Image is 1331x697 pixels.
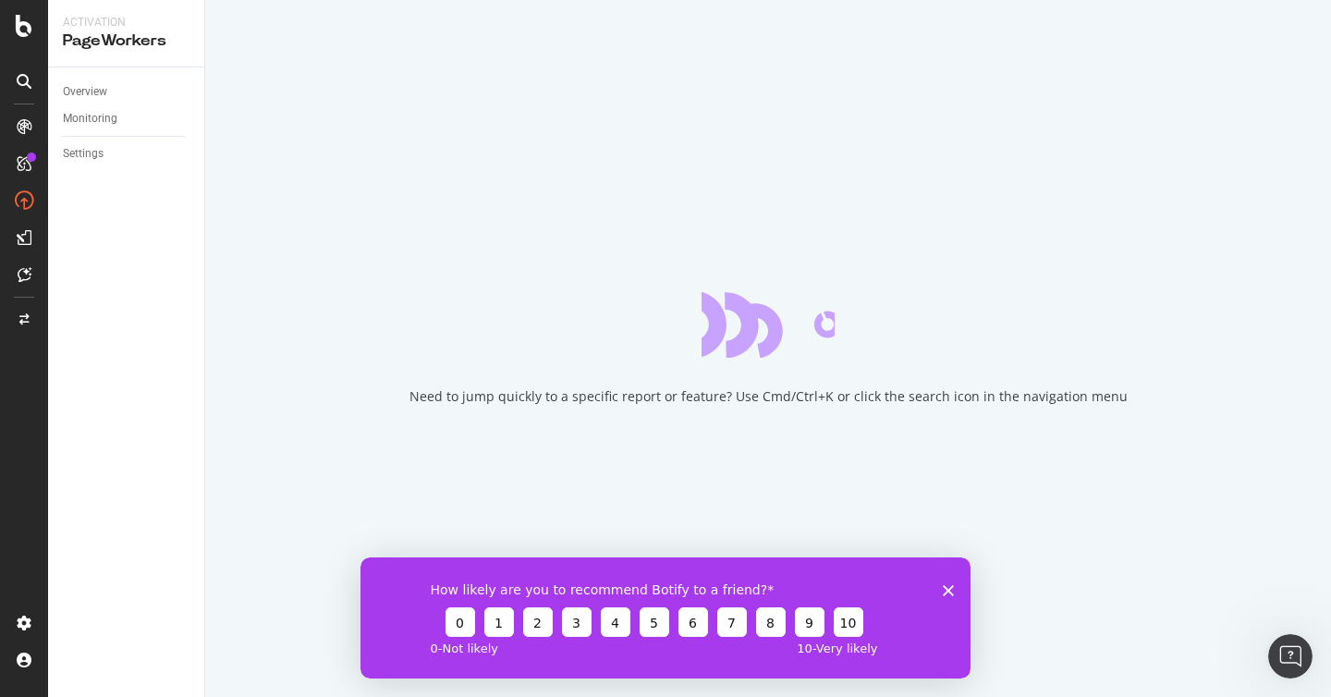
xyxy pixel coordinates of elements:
a: Settings [63,144,191,164]
div: Overview [63,82,107,102]
div: PageWorkers [63,31,189,52]
div: Settings [63,144,104,164]
iframe: Enquête de Botify [360,557,971,679]
div: Monitoring [63,109,117,128]
div: animation [702,291,835,358]
iframe: Intercom live chat [1268,634,1313,679]
div: Need to jump quickly to a specific report or feature? Use Cmd/Ctrl+K or click the search icon in ... [409,387,1128,406]
a: Monitoring [63,109,191,128]
div: Activation [63,15,189,31]
a: Overview [63,82,191,102]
